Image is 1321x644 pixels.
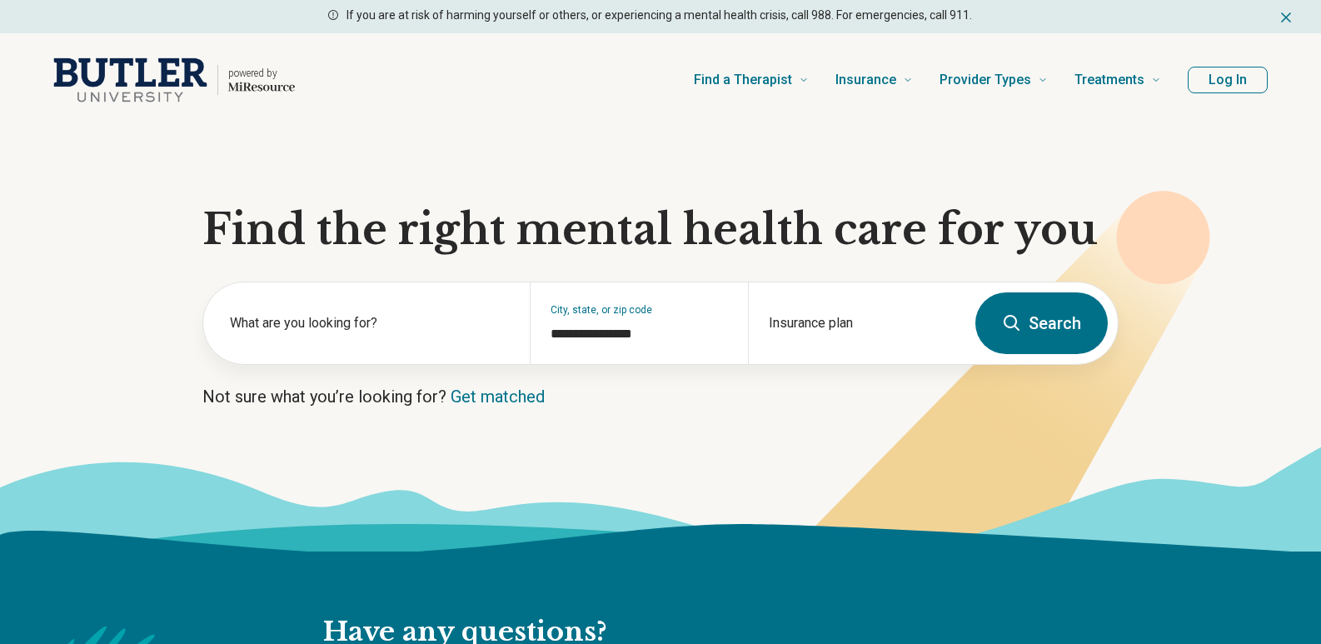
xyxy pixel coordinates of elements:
span: Treatments [1074,68,1144,92]
button: Log In [1188,67,1268,93]
span: Find a Therapist [694,68,792,92]
span: Insurance [835,68,896,92]
a: Get matched [451,387,545,407]
p: If you are at risk of harming yourself or others, or experiencing a mental health crisis, call 98... [346,7,972,24]
a: Home page [53,53,295,107]
button: Dismiss [1278,7,1294,27]
a: Treatments [1074,47,1161,113]
p: Not sure what you’re looking for? [202,385,1119,408]
button: Search [975,292,1108,354]
span: Provider Types [940,68,1031,92]
h1: Find the right mental health care for you [202,205,1119,255]
a: Insurance [835,47,913,113]
a: Find a Therapist [694,47,809,113]
label: What are you looking for? [230,313,510,333]
p: powered by [228,67,295,80]
a: Provider Types [940,47,1048,113]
